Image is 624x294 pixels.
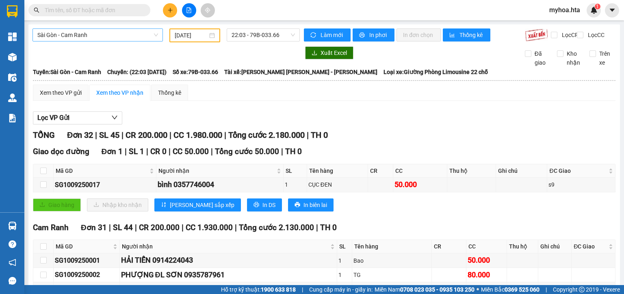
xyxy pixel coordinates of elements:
[609,7,616,14] span: caret-down
[312,50,317,57] span: download
[40,88,82,97] div: Xem theo VP gửi
[477,288,479,291] span: ⚪️
[449,32,456,39] span: bar-chart
[549,166,607,175] span: ĐC Giao
[173,130,222,140] span: CC 1.980.000
[546,285,547,294] span: |
[310,32,317,39] span: sync
[9,259,16,266] span: notification
[81,223,107,232] span: Đơn 31
[224,130,226,140] span: |
[87,198,148,211] button: downloadNhập kho nhận
[596,49,616,67] span: Trên xe
[102,147,123,156] span: Đơn 1
[432,240,466,253] th: CR
[221,285,296,294] span: Hỗ trợ kỹ thuật:
[33,223,69,232] span: Cam Ranh
[139,223,180,232] span: CR 200.000
[146,147,148,156] span: |
[531,49,551,67] span: Đã giao
[95,130,97,140] span: |
[224,68,377,76] span: Tài xế: [PERSON_NAME] [PERSON_NAME] - [PERSON_NAME]
[585,30,606,39] span: Lọc CC
[369,30,388,39] span: In phơi
[158,166,275,175] span: Người nhận
[232,29,295,41] span: 22:03 - 79B-033.66
[33,198,81,211] button: uploadGiao hàng
[247,198,282,211] button: printerIn DS
[9,240,16,248] span: question-circle
[307,130,309,140] span: |
[320,223,337,232] span: TH 0
[34,7,39,13] span: search
[253,202,259,208] span: printer
[55,180,155,190] div: SG1009250017
[173,68,218,76] span: Số xe: 79B-033.66
[288,198,334,211] button: printerIn biên lai
[33,147,89,156] span: Giao dọc đường
[396,28,441,41] button: In đơn chọn
[9,277,16,285] span: message
[111,114,118,121] span: down
[33,69,101,75] b: Tuyến: Sài Gòn - Cam Ranh
[205,7,210,13] span: aim
[281,147,283,156] span: |
[54,268,120,282] td: SG1009250002
[33,111,122,124] button: Lọc VP Gửi
[595,4,600,9] sup: 1
[579,287,585,292] span: copyright
[338,285,351,294] div: 2
[353,270,430,279] div: TG
[8,94,17,102] img: warehouse-icon
[56,166,148,175] span: Mã GD
[99,130,119,140] span: SL 45
[596,4,599,9] span: 1
[113,223,133,232] span: SL 44
[235,223,237,232] span: |
[54,178,156,192] td: SG1009250017
[96,88,143,97] div: Xem theo VP nhận
[121,255,336,266] div: HẢI TIẾN 0914224043
[605,3,619,17] button: caret-down
[169,130,171,140] span: |
[154,198,241,211] button: sort-ascending[PERSON_NAME] sắp xếp
[383,68,488,76] span: Loại xe: Giường Phòng Limousine 22 chỗ
[548,180,613,189] div: s9
[55,270,118,280] div: SG1009250002
[316,223,318,232] span: |
[305,46,353,59] button: downloadXuất Excel
[525,28,548,41] img: 9k=
[321,30,344,39] span: Làm mới
[447,164,496,178] th: Thu hộ
[170,200,234,209] span: [PERSON_NAME] sắp xếp
[8,33,17,41] img: dashboard-icon
[186,7,192,13] span: file-add
[45,6,141,15] input: Tìm tên, số ĐT hoặc mã đơn
[563,49,583,67] span: Kho nhận
[8,222,17,230] img: warehouse-icon
[33,130,55,140] span: TỔNG
[182,3,196,17] button: file-add
[309,285,373,294] span: Cung cấp máy in - giấy in:
[394,179,446,190] div: 50.000
[161,202,167,208] span: sort-ascending
[338,256,351,265] div: 1
[201,3,215,17] button: aim
[125,147,127,156] span: |
[393,164,447,178] th: CC
[215,147,279,156] span: Tổng cước 50.000
[559,30,580,39] span: Lọc CR
[109,223,111,232] span: |
[262,200,275,209] span: In DS
[307,164,368,178] th: Tên hàng
[8,53,17,61] img: warehouse-icon
[538,240,572,253] th: Ghi chú
[228,130,305,140] span: Tổng cước 2.180.000
[129,147,144,156] span: SL 1
[468,255,505,266] div: 50.000
[37,29,158,41] span: Sài Gòn - Cam Ranh
[239,223,314,232] span: Tổng cước 2.130.000
[261,286,296,293] strong: 1900 633 818
[375,285,474,294] span: Miền Nam
[175,31,207,40] input: 10/09/2025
